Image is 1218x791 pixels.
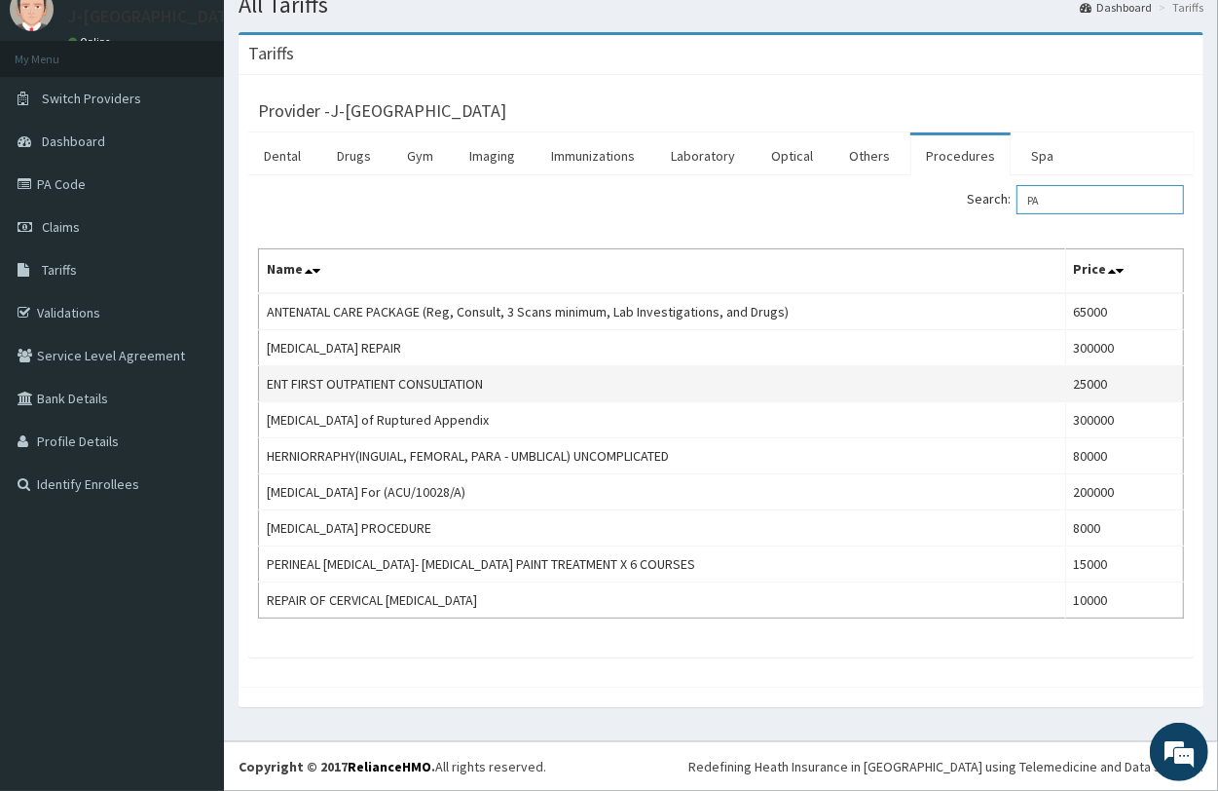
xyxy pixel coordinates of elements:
[224,741,1218,791] footer: All rights reserved.
[1065,293,1183,330] td: 65000
[1065,438,1183,474] td: 80000
[1015,135,1069,176] a: Spa
[454,135,531,176] a: Imaging
[259,330,1066,366] td: [MEDICAL_DATA] REPAIR
[259,583,1066,619] td: REPAIR OF CERVICAL [MEDICAL_DATA]
[348,758,431,775] a: RelianceHMO
[101,109,327,134] div: Chat with us now
[259,438,1066,474] td: HERNIORRAPHY(INGUIAL, FEMORAL, PARA - UMBLICAL) UNCOMPLICATED
[68,35,115,49] a: Online
[259,546,1066,583] td: PERINEAL [MEDICAL_DATA]- [MEDICAL_DATA] PAINT TREATMENT X 6 COURSES
[321,135,387,176] a: Drugs
[1065,249,1183,294] th: Price
[259,474,1066,510] td: [MEDICAL_DATA] For (ACU/10028/A)
[910,135,1011,176] a: Procedures
[1065,474,1183,510] td: 200000
[391,135,449,176] a: Gym
[36,97,79,146] img: d_794563401_company_1708531726252_794563401
[1065,510,1183,546] td: 8000
[535,135,650,176] a: Immunizations
[655,135,751,176] a: Laboratory
[248,45,294,62] h3: Tariffs
[259,293,1066,330] td: ANTENATAL CARE PACKAGE (Reg, Consult, 3 Scans minimum, Lab Investigations, and Drugs)
[259,510,1066,546] td: [MEDICAL_DATA] PROCEDURE
[259,402,1066,438] td: [MEDICAL_DATA] of Ruptured Appendix
[1016,185,1184,214] input: Search:
[1065,330,1183,366] td: 300000
[258,102,506,120] h3: Provider - J-[GEOGRAPHIC_DATA]
[68,8,243,25] p: J-[GEOGRAPHIC_DATA]
[1065,402,1183,438] td: 300000
[1065,583,1183,619] td: 10000
[967,185,1184,214] label: Search:
[259,249,1066,294] th: Name
[259,366,1066,402] td: ENT FIRST OUTPATIENT CONSULTATION
[319,10,366,56] div: Minimize live chat window
[833,135,905,176] a: Others
[42,132,105,150] span: Dashboard
[1065,546,1183,583] td: 15000
[1065,366,1183,402] td: 25000
[42,90,141,107] span: Switch Providers
[248,135,316,176] a: Dental
[42,261,77,279] span: Tariffs
[239,758,435,775] strong: Copyright © 2017 .
[10,532,371,600] textarea: Type your message and hit 'Enter'
[42,218,80,236] span: Claims
[688,757,1203,776] div: Redefining Heath Insurance in [GEOGRAPHIC_DATA] using Telemedicine and Data Science!
[113,245,269,442] span: We're online!
[756,135,829,176] a: Optical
